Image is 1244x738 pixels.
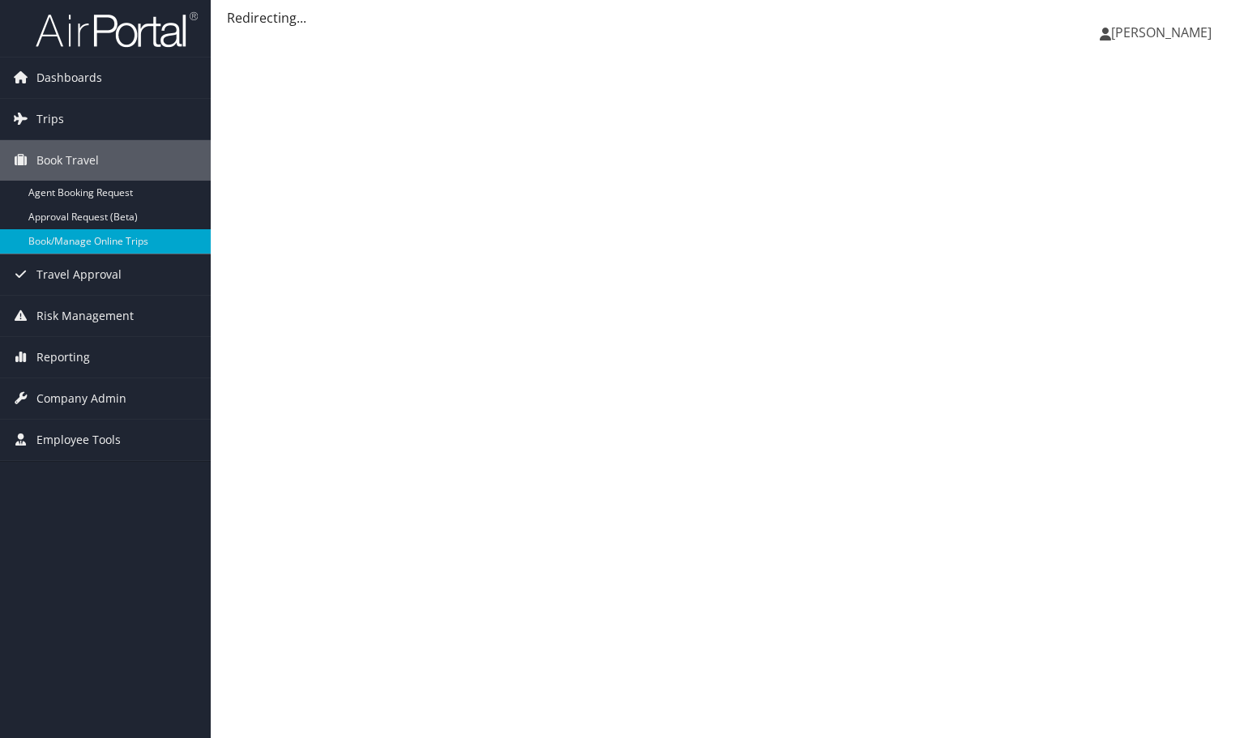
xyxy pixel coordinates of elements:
[36,296,134,336] span: Risk Management
[36,99,64,139] span: Trips
[36,254,122,295] span: Travel Approval
[1100,8,1228,57] a: [PERSON_NAME]
[36,337,90,378] span: Reporting
[36,58,102,98] span: Dashboards
[36,378,126,419] span: Company Admin
[36,140,99,181] span: Book Travel
[227,8,1228,28] div: Redirecting...
[1111,23,1212,41] span: [PERSON_NAME]
[36,11,198,49] img: airportal-logo.png
[36,420,121,460] span: Employee Tools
